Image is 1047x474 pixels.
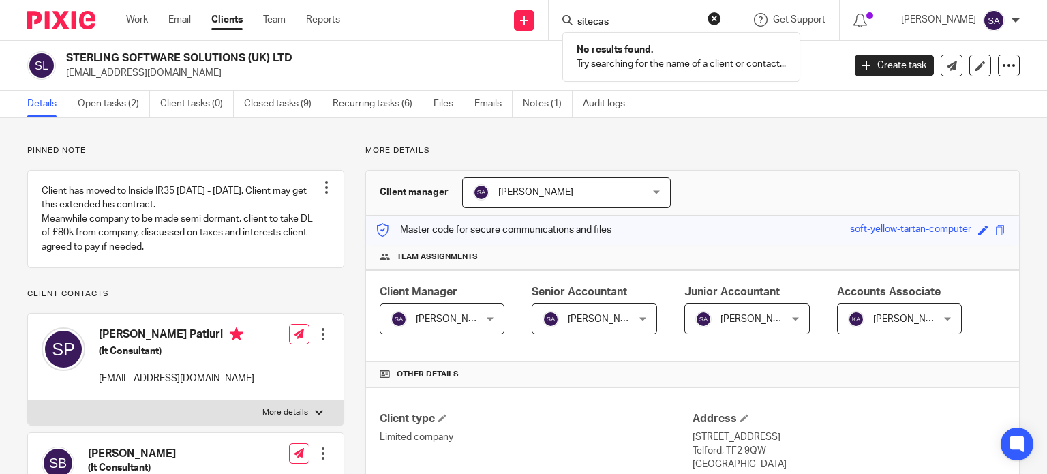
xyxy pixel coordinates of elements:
img: svg%3E [983,10,1005,31]
img: svg%3E [695,311,712,327]
i: Primary [230,327,243,341]
a: Create task [855,55,934,76]
span: [PERSON_NAME] [568,314,643,324]
a: Reports [306,13,340,27]
img: Pixie [27,11,95,29]
h4: [PERSON_NAME] Patluri [99,327,254,344]
a: Open tasks (2) [78,91,150,117]
p: More details [262,407,308,418]
p: [EMAIL_ADDRESS][DOMAIN_NAME] [99,372,254,385]
a: Closed tasks (9) [244,91,322,117]
h4: Client type [380,412,693,426]
span: Junior Accountant [684,286,780,297]
a: Client tasks (0) [160,91,234,117]
span: Get Support [773,15,825,25]
h4: Address [693,412,1005,426]
span: Client Manager [380,286,457,297]
span: Senior Accountant [532,286,627,297]
a: Notes (1) [523,91,573,117]
p: Master code for secure communications and files [376,223,611,237]
span: [PERSON_NAME] [873,314,948,324]
img: svg%3E [27,51,56,80]
a: Files [434,91,464,117]
img: svg%3E [391,311,407,327]
h4: [PERSON_NAME] [88,447,243,461]
h2: STERLING SOFTWARE SOLUTIONS (UK) LTD [66,51,681,65]
h5: (It Consultant) [99,344,254,358]
p: [STREET_ADDRESS] [693,430,1005,444]
span: Other details [397,369,459,380]
p: Client contacts [27,288,344,299]
a: Email [168,13,191,27]
img: svg%3E [848,311,864,327]
a: Emails [474,91,513,117]
span: [PERSON_NAME] [720,314,795,324]
div: soft-yellow-tartan-computer [850,222,971,238]
a: Audit logs [583,91,635,117]
button: Clear [708,12,721,25]
img: svg%3E [543,311,559,327]
span: [PERSON_NAME] [498,188,573,197]
img: svg%3E [42,327,85,371]
h3: Client manager [380,186,449,199]
input: Search [576,16,699,29]
p: [PERSON_NAME] [901,13,976,27]
p: [GEOGRAPHIC_DATA] [693,458,1005,471]
a: Clients [211,13,243,27]
p: [EMAIL_ADDRESS][DOMAIN_NAME] [66,66,834,80]
p: Limited company [380,430,693,444]
a: Details [27,91,67,117]
a: Team [263,13,286,27]
p: More details [365,145,1020,156]
span: [PERSON_NAME] [416,314,491,324]
img: svg%3E [473,184,489,201]
a: Work [126,13,148,27]
p: Telford, TF2 9QW [693,444,1005,458]
a: Recurring tasks (6) [333,91,423,117]
span: Team assignments [397,252,478,263]
span: Accounts Associate [837,286,941,297]
p: Pinned note [27,145,344,156]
